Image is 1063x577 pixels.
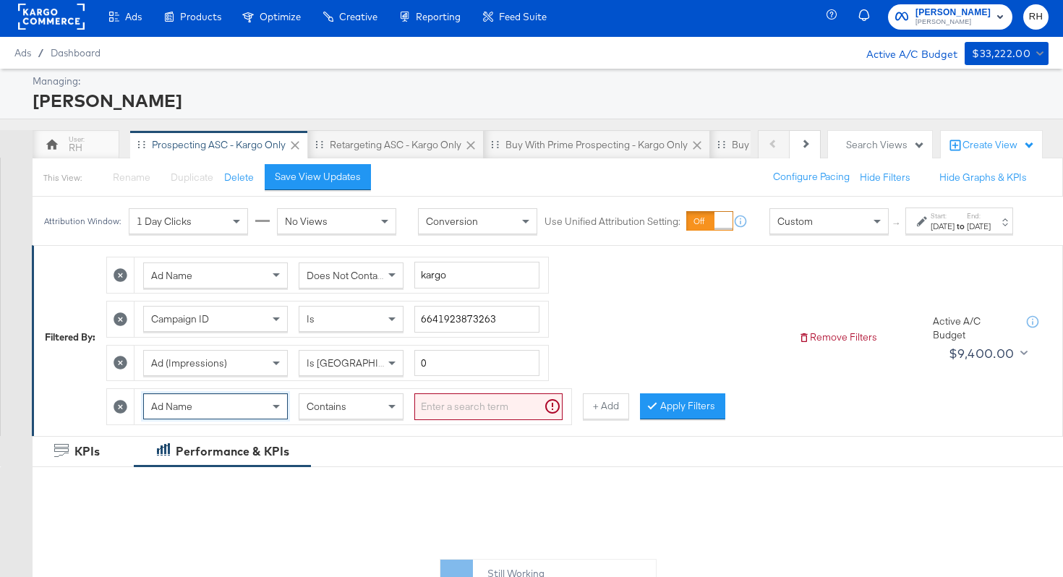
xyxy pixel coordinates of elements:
div: $33,222.00 [972,45,1030,63]
button: + Add [583,393,629,419]
span: Duplicate [171,171,213,184]
label: Start: [931,211,955,221]
label: Use Unified Attribution Setting: [545,215,680,228]
span: Ads [14,47,31,59]
div: $9,400.00 [949,343,1015,364]
span: Products [180,11,221,22]
span: No Views [285,215,328,228]
span: Feed Suite [499,11,547,22]
input: Enter a search term [414,306,539,333]
label: End: [967,211,991,221]
span: Custom [777,215,813,228]
span: Contains [307,400,346,413]
span: Ad (Impressions) [151,356,227,369]
div: Drag to reorder tab [491,140,499,148]
div: [DATE] [967,221,991,232]
input: Enter a search term [414,262,539,288]
div: Buy with Prime Prospecting - Kargo only [505,138,688,152]
button: Remove Filters [798,330,877,344]
input: Enter a number [414,350,539,377]
button: [PERSON_NAME][PERSON_NAME] [888,4,1012,30]
div: This View: [43,172,82,184]
button: $33,222.00 [965,42,1049,65]
div: Active A/C Budget [851,42,957,64]
div: [DATE] [931,221,955,232]
div: Drag to reorder tab [315,140,323,148]
div: Create View [962,138,1035,153]
span: Campaign ID [151,312,209,325]
span: RH [1029,9,1043,25]
div: Attribution Window: [43,216,121,226]
span: Ad Name [151,269,192,282]
div: Filtered By: [45,330,95,344]
div: Buy with Prime Retargeting - Kargo only [732,138,912,152]
div: RH [69,141,82,155]
div: Retargeting ASC - Kargo only [330,138,461,152]
div: Drag to reorder tab [717,140,725,148]
span: Rename [113,171,150,184]
div: Drag to reorder tab [137,140,145,148]
span: Reporting [416,11,461,22]
div: KPIs [74,443,100,460]
button: RH [1023,4,1049,30]
button: $9,400.00 [943,342,1030,365]
div: Save View Updates [275,170,361,184]
span: [PERSON_NAME] [915,5,991,20]
strong: to [955,221,967,231]
span: Does Not Contain [307,269,385,282]
a: Dashboard [51,47,101,59]
span: Creative [339,11,377,22]
span: Is [307,312,315,325]
span: Is [GEOGRAPHIC_DATA] [307,356,417,369]
button: Configure Pacing [763,164,860,190]
div: Search Views [846,138,925,152]
button: Delete [224,171,254,184]
button: Hide Graphs & KPIs [939,171,1027,184]
button: Apply Filters [640,393,725,419]
div: [PERSON_NAME] [33,88,1045,113]
span: 1 Day Clicks [137,215,192,228]
input: Enter a search term [414,393,563,420]
span: Ads [125,11,142,22]
span: [PERSON_NAME] [915,17,991,28]
div: Active A/C Budget [933,315,1012,341]
span: / [31,47,51,59]
div: Managing: [33,74,1045,88]
div: Prospecting ASC - Kargo only [152,138,286,152]
button: Save View Updates [265,164,371,190]
span: Conversion [426,215,478,228]
span: Optimize [260,11,301,22]
span: Ad Name [151,400,192,413]
span: ↑ [890,221,904,226]
button: Hide Filters [860,171,910,184]
div: Performance & KPIs [176,443,289,460]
